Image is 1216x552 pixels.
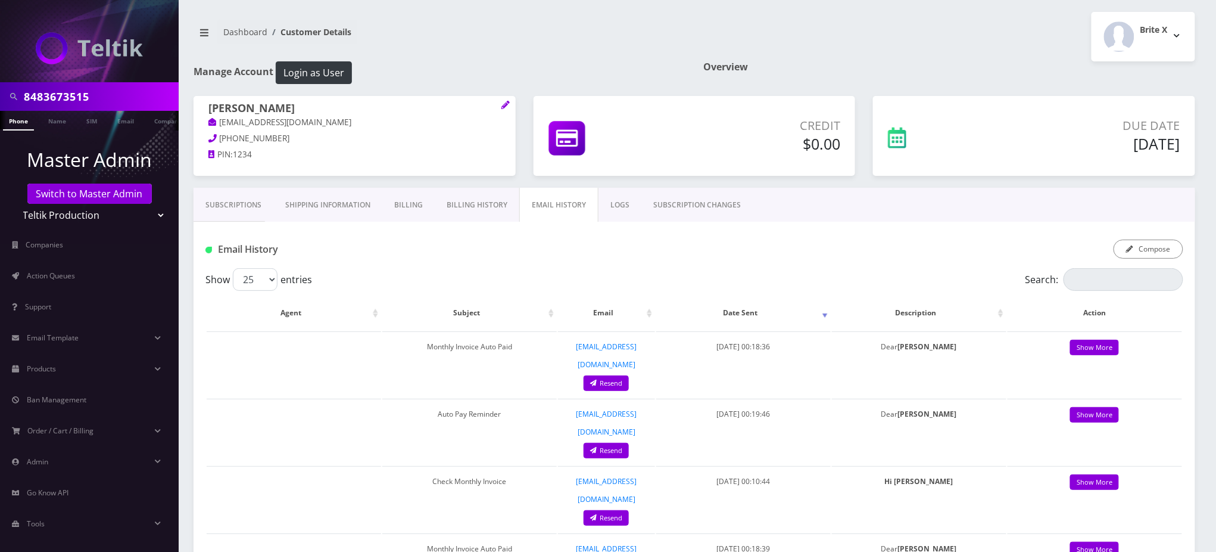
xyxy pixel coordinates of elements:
[641,188,753,222] a: SUBSCRIPTION CHANGES
[838,338,1000,356] p: Dear
[27,184,152,204] a: Switch to Master Admin
[584,510,629,526] a: Resend
[598,188,641,222] a: LOGS
[27,271,75,281] span: Action Queues
[678,117,841,135] p: Credit
[656,296,831,330] th: Date Sent: activate to sort column ascending
[584,443,629,459] a: Resend
[382,466,557,532] td: Check Monthly Invoice
[42,111,72,129] a: Name
[205,244,519,255] h1: Email History
[208,117,352,129] a: [EMAIL_ADDRESS][DOMAIN_NAME]
[233,268,278,291] select: Showentries
[703,61,1195,73] h1: Overview
[194,20,685,54] nav: breadcrumb
[207,296,381,330] th: Agent: activate to sort column ascending
[576,342,637,370] a: [EMAIL_ADDRESS][DOMAIN_NAME]
[273,65,352,78] a: Login as User
[832,296,1006,330] th: Description: activate to sort column ascending
[1008,296,1182,330] th: Action
[382,296,557,330] th: Subject: activate to sort column ascending
[991,117,1180,135] p: Due Date
[27,364,56,374] span: Products
[27,457,48,467] span: Admin
[148,111,188,129] a: Company
[838,405,1000,423] p: Dear
[576,409,637,437] a: [EMAIL_ADDRESS][DOMAIN_NAME]
[36,32,143,64] img: Teltik Production
[273,188,382,222] a: Shipping Information
[558,296,655,330] th: Email: activate to sort column ascending
[223,26,267,38] a: Dashboard
[584,376,629,392] a: Resend
[519,188,598,222] a: EMAIL HISTORY
[276,61,352,84] button: Login as User
[27,488,68,498] span: Go Know API
[1070,407,1119,423] a: Show More
[1140,25,1168,35] h2: Brite X
[991,135,1180,153] h5: [DATE]
[194,61,685,84] h1: Manage Account
[194,188,273,222] a: Subscriptions
[716,342,770,352] span: [DATE] 00:18:36
[716,476,770,486] span: [DATE] 00:10:44
[1064,268,1183,291] input: Search:
[111,111,140,129] a: Email
[267,26,351,38] li: Customer Details
[678,135,841,153] h5: $0.00
[885,476,953,486] strong: Hi [PERSON_NAME]
[205,268,312,291] label: Show entries
[233,149,252,160] span: 1234
[208,149,233,161] a: PIN:
[435,188,519,222] a: Billing History
[25,302,51,312] span: Support
[382,331,557,398] td: Monthly Invoice Auto Paid
[28,426,94,436] span: Order / Cart / Billing
[3,111,34,131] a: Phone
[1114,240,1183,259] button: Compose
[898,409,957,419] strong: [PERSON_NAME]
[24,85,176,108] input: Search in Company
[1070,340,1119,356] a: Show More
[382,188,435,222] a: Billing
[1092,12,1195,61] button: Brite X
[716,409,770,419] span: [DATE] 00:19:46
[27,395,86,405] span: Ban Management
[576,476,637,504] a: [EMAIL_ADDRESS][DOMAIN_NAME]
[80,111,103,129] a: SIM
[27,333,79,343] span: Email Template
[1070,475,1119,491] a: Show More
[898,342,957,352] strong: [PERSON_NAME]
[220,133,290,144] span: [PHONE_NUMBER]
[1025,268,1183,291] label: Search:
[26,240,64,250] span: Companies
[382,399,557,465] td: Auto Pay Reminder
[208,102,501,116] h1: [PERSON_NAME]
[27,519,45,529] span: Tools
